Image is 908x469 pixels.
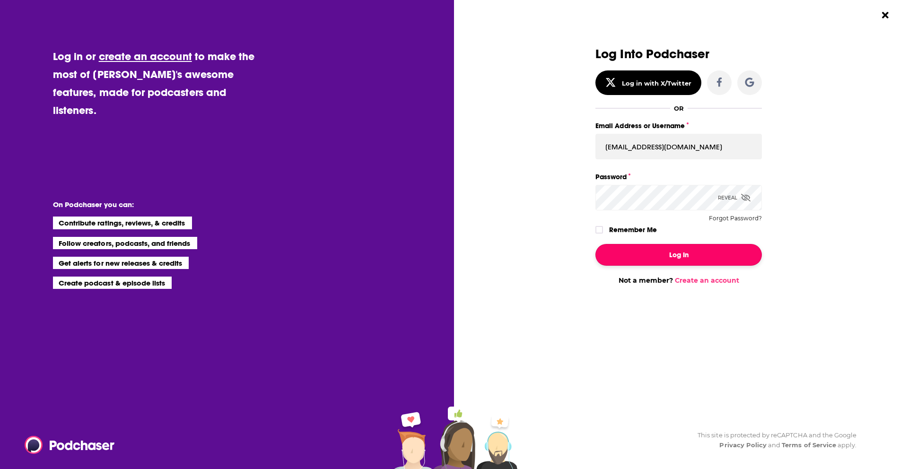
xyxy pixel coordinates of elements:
[595,171,762,183] label: Password
[53,217,192,229] li: Contribute ratings, reviews, & credits
[675,276,739,285] a: Create an account
[609,224,657,236] label: Remember Me
[595,276,762,285] div: Not a member?
[595,244,762,266] button: Log In
[782,441,836,449] a: Terms of Service
[53,237,197,249] li: Follow creators, podcasts, and friends
[25,436,108,454] a: Podchaser - Follow, Share and Rate Podcasts
[53,257,189,269] li: Get alerts for new releases & credits
[25,436,115,454] img: Podchaser - Follow, Share and Rate Podcasts
[53,200,242,209] li: On Podchaser you can:
[99,50,192,63] a: create an account
[595,47,762,61] h3: Log Into Podchaser
[622,79,691,87] div: Log in with X/Twitter
[719,441,767,449] a: Privacy Policy
[53,277,172,289] li: Create podcast & episode lists
[595,120,762,132] label: Email Address or Username
[876,6,894,24] button: Close Button
[595,134,762,159] input: Email Address or Username
[718,185,751,210] div: Reveal
[674,104,684,112] div: OR
[595,70,701,95] button: Log in with X/Twitter
[690,430,856,450] div: This site is protected by reCAPTCHA and the Google and apply.
[709,215,762,222] button: Forgot Password?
